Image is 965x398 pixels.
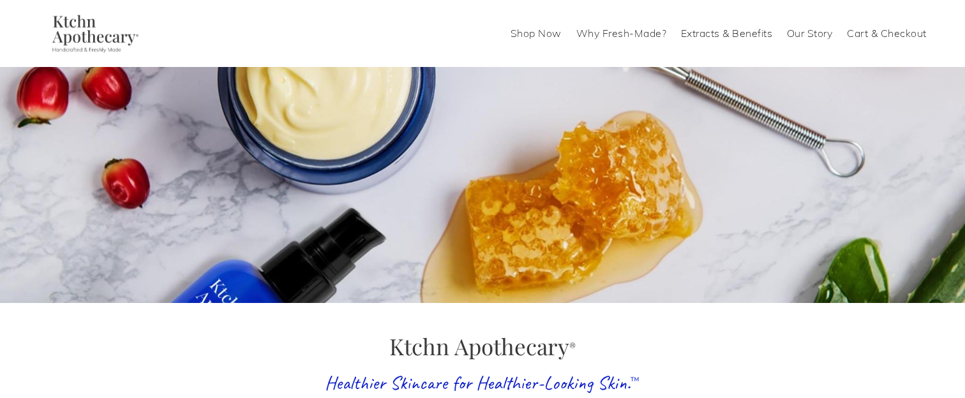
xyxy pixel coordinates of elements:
a: Shop Now [511,24,562,44]
span: Healthier Skincare for Healthier-Looking Skin. [325,371,631,395]
sup: ™ [631,374,640,387]
sup: ® [569,340,576,353]
img: Ktchn Apothecary [38,15,147,53]
a: Cart & Checkout [847,24,927,44]
span: Ktchn Apothecary [389,331,576,361]
a: Our Story [787,24,833,44]
a: Why Fresh-Made? [576,24,667,44]
a: Extracts & Benefits [681,24,773,44]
